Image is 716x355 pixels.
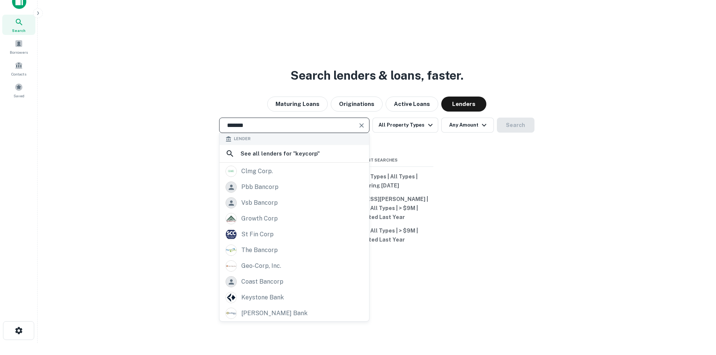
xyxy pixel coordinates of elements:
span: Search [12,27,26,33]
img: picture [226,261,236,271]
div: growth corp [241,213,278,224]
a: st fin corp [219,227,369,242]
img: keyworthbank.com.png [226,308,236,319]
a: the bancorp [219,242,369,258]
div: keystone bank [241,292,284,303]
button: [STREET_ADDRESS][PERSON_NAME] | Multifamily | All Types | > $9M | Originated Last Year [321,192,433,224]
button: Lenders [441,97,486,112]
div: pbb bancorp [241,181,279,193]
a: Contacts [2,58,35,79]
div: [PERSON_NAME] bank [241,308,307,319]
button: Originations [331,97,383,112]
span: Recent Searches [321,157,433,163]
a: growth corp [219,211,369,227]
div: clmg corp. [241,166,273,177]
a: vsb bancorp [219,195,369,211]
div: vsb bancorp [241,197,278,208]
button: All Property Types [372,118,438,133]
button: Maturing Loans [267,97,328,112]
iframe: Chat Widget [678,295,716,331]
a: Saved [2,80,35,100]
button: Any Amount [441,118,494,133]
a: coast bancorp [219,274,369,290]
div: st fin corp [241,229,274,240]
h6: See all lenders for " keycorp " [241,149,320,158]
a: [PERSON_NAME] bank [219,305,369,321]
img: picture [226,213,236,224]
button: Active Loans [386,97,438,112]
div: coast bancorp [241,276,283,287]
img: picture [226,245,236,255]
button: Clear [356,120,367,131]
h3: Search lenders & loans, faster. [291,66,463,85]
a: clmg corp. [219,163,369,179]
div: the bancorp [241,245,278,256]
a: Search [2,15,35,35]
span: Borrowers [10,49,28,55]
span: Saved [14,93,24,99]
div: geo-corp, inc. [241,260,281,272]
span: Lender [234,136,251,142]
a: pbb bancorp [219,179,369,195]
img: picture [226,229,236,240]
a: geo-corp, inc. [219,258,369,274]
button: Multifamily | All Types | > $9M | Originated Last Year [321,224,433,246]
a: Borrowers [2,36,35,57]
img: picture [226,292,236,303]
img: clmgcorp.com.png [226,166,236,177]
a: keystone bank [219,290,369,305]
button: All Property Types | All Types | Maturing [DATE] [321,170,433,192]
span: Contacts [11,71,26,77]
